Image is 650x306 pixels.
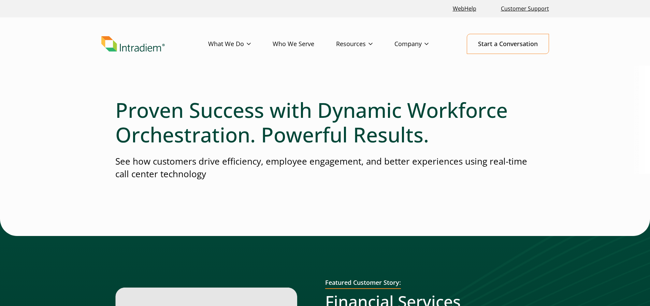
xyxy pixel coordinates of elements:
a: Resources [336,34,394,54]
a: Link opens in a new window [450,1,479,16]
h2: Featured Customer Story: [325,279,401,289]
a: Link to homepage of Intradiem [101,36,208,52]
p: See how customers drive efficiency, employee engagement, and better experiences using real-time c... [115,155,535,181]
a: What We Do [208,34,273,54]
h1: Proven Success with Dynamic Workforce Orchestration. Powerful Results. [115,98,535,147]
a: Who We Serve [273,34,336,54]
a: Customer Support [498,1,552,16]
a: Company [394,34,450,54]
img: Intradiem [101,36,165,52]
a: Start a Conversation [467,34,549,54]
